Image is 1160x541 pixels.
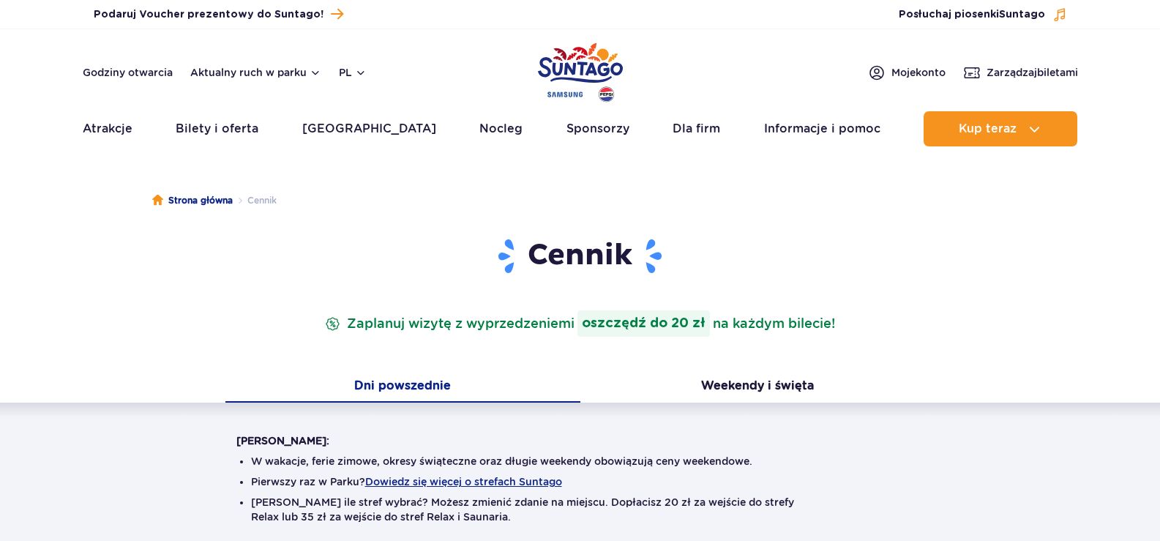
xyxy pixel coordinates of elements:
[236,237,924,275] h1: Cennik
[566,111,629,146] a: Sponsorzy
[963,64,1078,81] a: Zarządzajbiletami
[83,65,173,80] a: Godziny otwarcia
[94,4,343,24] a: Podaruj Voucher prezentowy do Suntago!
[190,67,321,78] button: Aktualny ruch w parku
[673,111,720,146] a: Dla firm
[339,65,367,80] button: pl
[322,310,838,337] p: Zaplanuj wizytę z wyprzedzeniem na każdym bilecie!
[251,474,910,489] li: Pierwszy raz w Parku?
[899,7,1045,22] span: Posłuchaj piosenki
[83,111,132,146] a: Atrakcje
[577,310,710,337] strong: oszczędź do 20 zł
[924,111,1077,146] button: Kup teraz
[764,111,880,146] a: Informacje i pomoc
[899,7,1067,22] button: Posłuchaj piosenkiSuntago
[891,65,946,80] span: Moje konto
[538,37,623,104] a: Park of Poland
[225,372,580,403] button: Dni powszednie
[236,435,329,447] strong: [PERSON_NAME]:
[176,111,258,146] a: Bilety i oferta
[233,193,277,208] li: Cennik
[580,372,935,403] button: Weekendy i święta
[94,7,323,22] span: Podaruj Voucher prezentowy do Suntago!
[365,476,562,488] button: Dowiedz się więcej o strefach Suntago
[868,64,946,81] a: Mojekonto
[959,122,1017,135] span: Kup teraz
[302,111,436,146] a: [GEOGRAPHIC_DATA]
[987,65,1078,80] span: Zarządzaj biletami
[479,111,523,146] a: Nocleg
[251,495,910,524] li: [PERSON_NAME] ile stref wybrać? Możesz zmienić zdanie na miejscu. Dopłacisz 20 zł za wejście do s...
[152,193,233,208] a: Strona główna
[999,10,1045,20] span: Suntago
[251,454,910,469] li: W wakacje, ferie zimowe, okresy świąteczne oraz długie weekendy obowiązują ceny weekendowe.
